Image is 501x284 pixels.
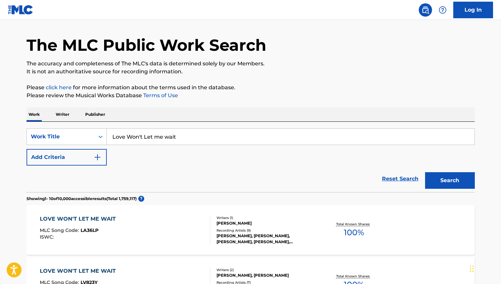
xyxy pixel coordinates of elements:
[336,274,372,279] p: Total Known Shares:
[344,227,364,239] span: 100 %
[27,68,475,76] p: It is not an authoritative source for recording information.
[81,227,98,233] span: LA36LP
[27,60,475,68] p: The accuracy and completeness of The MLC's data is determined solely by our Members.
[217,228,317,233] div: Recording Artists ( 9 )
[379,172,422,186] a: Reset Search
[336,222,372,227] p: Total Known Shares:
[142,92,178,99] a: Terms of Use
[419,3,432,17] a: Public Search
[27,107,42,121] p: Work
[27,35,266,55] h1: The MLC Public Work Search
[27,196,137,202] p: Showing 1 - 10 of 10,000 accessible results (Total 1,759,117 )
[31,133,91,141] div: Work Title
[470,259,474,279] div: Drag
[27,205,475,255] a: LOVE WON'T LET ME WAITMLC Song Code:LA36LPISWC:Writers (1)[PERSON_NAME]Recording Artists (9)[PERS...
[27,128,475,192] form: Search Form
[27,84,475,92] p: Please for more information about the terms used in the database.
[421,6,429,14] img: search
[217,267,317,272] div: Writers ( 2 )
[54,107,71,121] p: Writer
[83,107,107,121] p: Publisher
[217,220,317,226] div: [PERSON_NAME]
[46,84,72,91] a: click here
[8,5,33,15] img: MLC Logo
[425,172,475,189] button: Search
[436,3,449,17] div: Help
[40,267,119,275] div: LOVE WON'T LET ME WAIT
[138,196,144,202] span: ?
[40,234,55,240] span: ISWC :
[40,215,119,223] div: LOVE WON'T LET ME WAIT
[27,149,107,166] button: Add Criteria
[94,153,101,161] img: 9d2ae6d4665cec9f34b9.svg
[439,6,447,14] img: help
[217,233,317,245] div: [PERSON_NAME], [PERSON_NAME], [PERSON_NAME], [PERSON_NAME], [PERSON_NAME]
[217,215,317,220] div: Writers ( 1 )
[217,272,317,278] div: [PERSON_NAME], [PERSON_NAME]
[468,252,501,284] iframe: Chat Widget
[27,92,475,100] p: Please review the Musical Works Database
[40,227,81,233] span: MLC Song Code :
[453,2,493,18] a: Log In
